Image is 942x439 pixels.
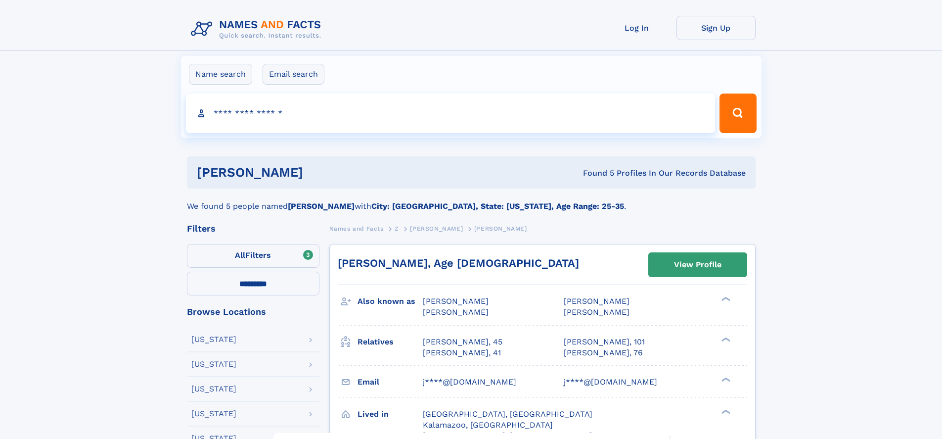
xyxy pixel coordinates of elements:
[423,420,553,430] span: Kalamazoo, [GEOGRAPHIC_DATA]
[358,374,423,390] h3: Email
[564,307,629,317] span: [PERSON_NAME]
[423,296,489,306] span: [PERSON_NAME]
[191,336,236,343] div: [US_STATE]
[674,253,721,276] div: View Profile
[564,337,645,347] a: [PERSON_NAME], 101
[358,293,423,310] h3: Also known as
[358,334,423,350] h3: Relatives
[395,225,399,232] span: Z
[443,168,746,179] div: Found 5 Profiles In Our Records Database
[676,16,756,40] a: Sign Up
[187,16,329,43] img: Logo Names and Facts
[423,409,592,419] span: [GEOGRAPHIC_DATA], [GEOGRAPHIC_DATA]
[187,224,319,233] div: Filters
[187,307,319,316] div: Browse Locations
[423,307,489,317] span: [PERSON_NAME]
[186,94,716,133] input: search input
[288,201,355,211] b: [PERSON_NAME]
[191,410,236,418] div: [US_STATE]
[197,166,443,179] h1: [PERSON_NAME]
[410,225,463,232] span: [PERSON_NAME]
[358,406,423,423] h3: Lived in
[719,336,731,342] div: ❯
[189,64,252,85] label: Name search
[719,408,731,415] div: ❯
[187,189,756,212] div: We found 5 people named with .
[719,94,756,133] button: Search Button
[191,360,236,368] div: [US_STATE]
[263,64,324,85] label: Email search
[719,376,731,383] div: ❯
[649,253,747,277] a: View Profile
[338,257,579,269] a: [PERSON_NAME], Age [DEMOGRAPHIC_DATA]
[187,244,319,268] label: Filters
[395,222,399,235] a: Z
[474,225,527,232] span: [PERSON_NAME]
[235,250,245,260] span: All
[329,222,384,235] a: Names and Facts
[191,385,236,393] div: [US_STATE]
[410,222,463,235] a: [PERSON_NAME]
[371,201,624,211] b: City: [GEOGRAPHIC_DATA], State: [US_STATE], Age Range: 25-35
[564,347,643,358] a: [PERSON_NAME], 76
[597,16,676,40] a: Log In
[423,347,501,358] a: [PERSON_NAME], 41
[719,296,731,302] div: ❯
[564,296,629,306] span: [PERSON_NAME]
[423,337,502,347] a: [PERSON_NAME], 45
